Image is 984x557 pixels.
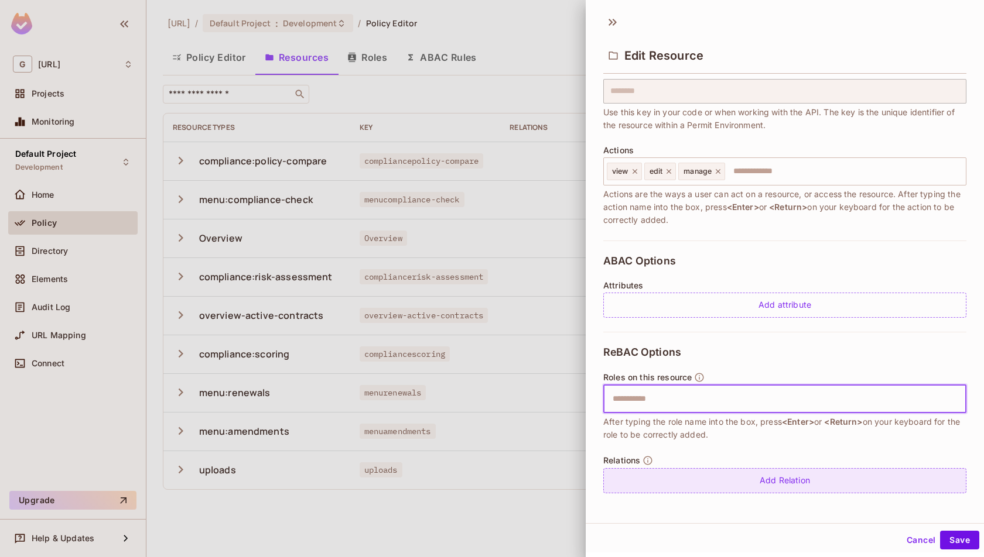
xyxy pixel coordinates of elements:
[603,281,644,290] span: Attributes
[607,163,642,180] div: view
[644,163,676,180] div: edit
[603,373,692,382] span: Roles on this resource
[782,417,814,427] span: <Enter>
[603,346,681,358] span: ReBAC Options
[603,255,676,267] span: ABAC Options
[824,417,862,427] span: <Return>
[603,415,966,441] span: After typing the role name into the box, press or on your keyboard for the role to be correctly a...
[603,146,634,155] span: Actions
[603,468,966,493] div: Add Relation
[902,531,940,549] button: Cancel
[603,293,966,318] div: Add attribute
[940,531,979,549] button: Save
[678,163,725,180] div: manage
[603,106,966,132] span: Use this key in your code or when working with the API. The key is the unique identifier of the r...
[684,167,712,176] span: manage
[624,49,703,63] span: Edit Resource
[603,456,640,465] span: Relations
[769,202,807,212] span: <Return>
[603,188,966,226] span: Actions are the ways a user can act on a resource, or access the resource. After typing the actio...
[650,167,663,176] span: edit
[727,202,759,212] span: <Enter>
[612,167,628,176] span: view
